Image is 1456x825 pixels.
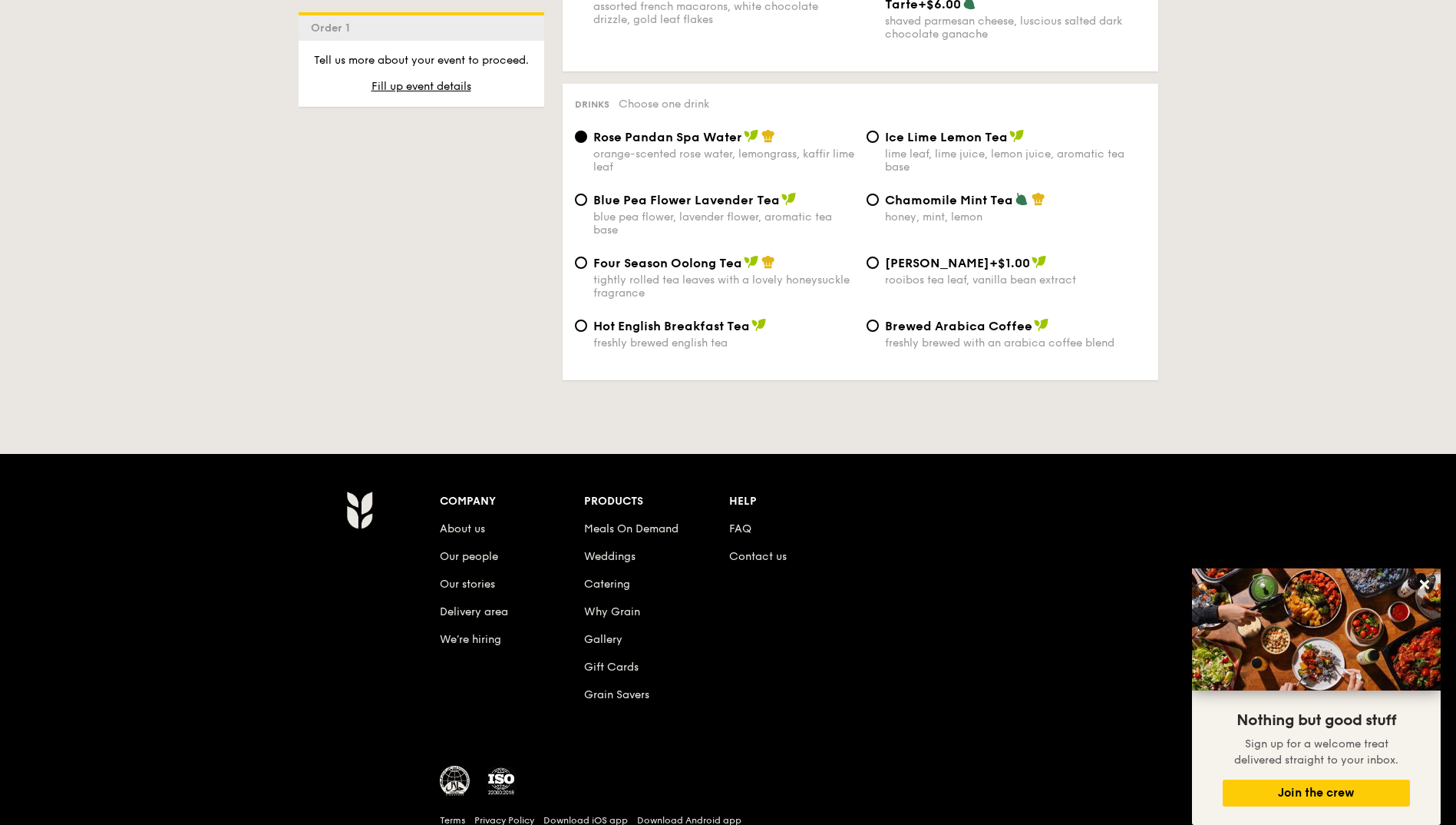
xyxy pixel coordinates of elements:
a: FAQ [729,522,751,535]
a: About us [440,522,485,535]
span: +$1.00 [989,256,1030,270]
span: Ice Lime Lemon Tea [885,130,1008,144]
span: Blue Pea Flower Lavender Tea [593,193,780,207]
span: Brewed Arabica Coffee [885,319,1032,333]
div: tightly rolled tea leaves with a lovely honeysuckle fragrance [593,273,854,300]
div: freshly brewed with an arabica coffee blend [885,336,1146,350]
input: Blue Pea Flower Lavender Teablue pea flower, lavender flower, aromatic tea base [575,194,587,206]
input: Four Season Oolong Teatightly rolled tea leaves with a lovely honeysuckle fragrance [575,257,587,269]
span: Hot English Breakfast Tea [593,319,750,333]
a: Why Grain [584,605,640,618]
input: Brewed Arabica Coffeefreshly brewed with an arabica coffee blend [867,320,879,332]
a: Our stories [440,578,495,591]
img: icon-vegan.f8ff3823.svg [751,318,767,332]
img: icon-chef-hat.a58ddaea.svg [1032,192,1045,206]
div: lime leaf, lime juice, lemon juice, aromatic tea base [885,147,1146,174]
span: [PERSON_NAME] [885,256,989,270]
img: icon-vegan.f8ff3823.svg [744,255,759,269]
img: icon-vegan.f8ff3823.svg [1032,255,1047,269]
input: Chamomile Mint Teahoney, mint, lemon [867,194,879,206]
a: Our people [440,550,498,563]
span: Rose Pandan Spa Water [593,130,742,144]
div: blue pea flower, lavender flower, aromatic tea base [593,210,854,237]
a: Meals On Demand [584,522,678,535]
a: Delivery area [440,605,508,618]
div: Help [729,491,874,512]
span: Fill up event details [371,80,471,93]
a: Catering [584,578,630,591]
input: Hot English Breakfast Teafreshly brewed english tea [575,320,587,332]
img: icon-chef-hat.a58ddaea.svg [761,129,775,143]
a: Gallery [584,633,622,646]
span: Choose one drink [619,98,709,111]
button: Close [1412,572,1437,597]
span: Sign up for a welcome treat delivered straight to your inbox. [1234,737,1398,767]
span: Nothing but good stuff [1236,711,1396,730]
input: Ice Lime Lemon Tealime leaf, lime juice, lemon juice, aromatic tea base [867,131,879,143]
button: Join the crew [1223,780,1410,807]
img: icon-chef-hat.a58ddaea.svg [761,255,775,269]
img: icon-vegan.f8ff3823.svg [781,192,797,206]
span: Drinks [575,99,609,110]
a: Gift Cards [584,661,639,674]
img: AYc88T3wAAAABJRU5ErkJggg== [346,491,373,529]
a: We’re hiring [440,633,501,646]
div: shaved parmesan cheese, luscious salted dark chocolate ganache [885,15,1146,41]
img: MUIS Halal Certified [440,766,470,797]
img: icon-vegan.f8ff3823.svg [744,129,759,143]
a: Contact us [729,550,787,563]
input: [PERSON_NAME]+$1.00rooibos tea leaf, vanilla bean extract [867,257,879,269]
img: DSC07876-Edit02-Large.jpeg [1192,568,1441,691]
div: honey, mint, lemon [885,210,1146,224]
img: icon-vegetarian.fe4039eb.svg [1015,192,1028,206]
img: ISO Certified [486,766,517,797]
span: Order 1 [311,22,356,35]
div: orange-scented rose water, lemongrass, kaffir lime leaf [593,147,854,174]
img: icon-vegan.f8ff3823.svg [1034,318,1049,332]
div: Products [584,491,729,512]
span: Four Season Oolong Tea [593,256,742,270]
p: Tell us more about your event to proceed. [311,53,532,68]
div: rooibos tea leaf, vanilla bean extract [885,273,1146,287]
div: freshly brewed english tea [593,336,854,350]
input: Rose Pandan Spa Waterorange-scented rose water, lemongrass, kaffir lime leaf [575,131,587,143]
a: Weddings [584,550,636,563]
span: Chamomile Mint Tea [885,193,1013,207]
div: Company [440,491,585,512]
img: icon-vegan.f8ff3823.svg [1009,129,1025,143]
a: Grain Savers [584,688,649,701]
